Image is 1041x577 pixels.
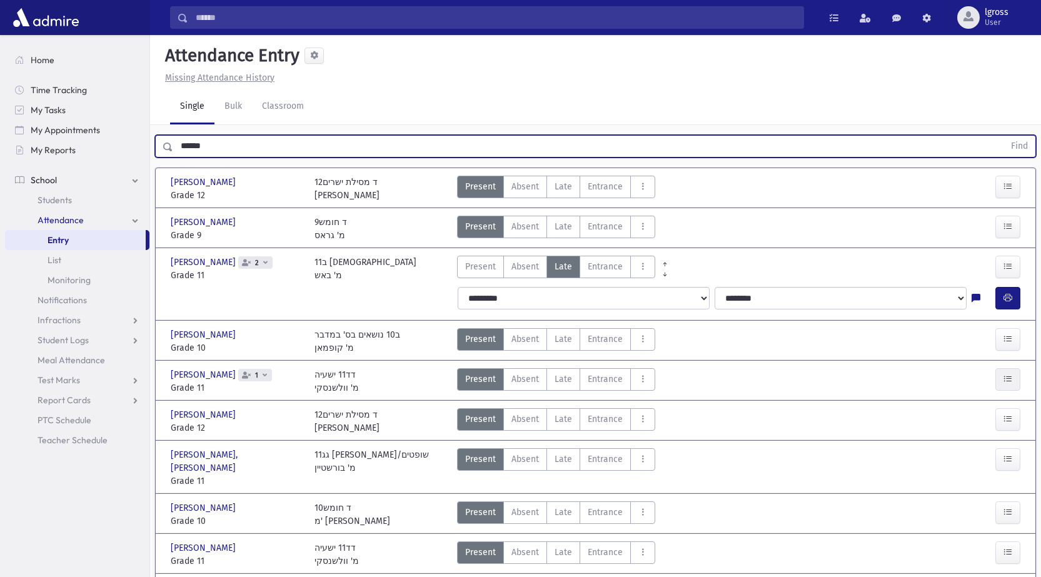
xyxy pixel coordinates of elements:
[465,546,496,559] span: Present
[5,270,149,290] a: Monitoring
[465,180,496,193] span: Present
[38,194,72,206] span: Students
[38,214,84,226] span: Attendance
[555,333,572,346] span: Late
[314,448,429,488] div: גג11 [PERSON_NAME]/שופטים מ' בורשטיין
[5,310,149,330] a: Infractions
[457,501,655,528] div: AttTypes
[5,370,149,390] a: Test Marks
[588,506,623,519] span: Entrance
[511,180,539,193] span: Absent
[171,341,302,354] span: Grade 10
[511,453,539,466] span: Absent
[457,541,655,568] div: AttTypes
[555,180,572,193] span: Late
[31,124,100,136] span: My Appointments
[5,350,149,370] a: Meal Attendance
[5,230,146,250] a: Entry
[555,546,572,559] span: Late
[38,354,105,366] span: Meal Attendance
[5,330,149,350] a: Student Logs
[171,189,302,202] span: Grade 12
[38,374,80,386] span: Test Marks
[48,254,61,266] span: List
[171,368,238,381] span: [PERSON_NAME]
[465,220,496,233] span: Present
[314,216,347,242] div: 9ד חומש מ' גראס
[171,176,238,189] span: [PERSON_NAME]
[588,373,623,386] span: Entrance
[165,73,274,83] u: Missing Attendance History
[171,216,238,229] span: [PERSON_NAME]
[555,260,572,273] span: Late
[457,368,655,394] div: AttTypes
[588,333,623,346] span: Entrance
[465,373,496,386] span: Present
[252,89,314,124] a: Classroom
[457,448,655,488] div: AttTypes
[5,290,149,310] a: Notifications
[38,414,91,426] span: PTC Schedule
[457,176,655,202] div: AttTypes
[5,50,149,70] a: Home
[38,394,91,406] span: Report Cards
[5,410,149,430] a: PTC Schedule
[31,104,66,116] span: My Tasks
[171,541,238,554] span: [PERSON_NAME]
[465,506,496,519] span: Present
[31,144,76,156] span: My Reports
[588,260,623,273] span: Entrance
[588,413,623,426] span: Entrance
[511,220,539,233] span: Absent
[511,333,539,346] span: Absent
[38,294,87,306] span: Notifications
[5,120,149,140] a: My Appointments
[511,413,539,426] span: Absent
[985,18,1008,28] span: User
[555,506,572,519] span: Late
[171,514,302,528] span: Grade 10
[588,453,623,466] span: Entrance
[10,5,82,30] img: AdmirePro
[511,373,539,386] span: Absent
[5,430,149,450] a: Teacher Schedule
[5,190,149,210] a: Students
[588,220,623,233] span: Entrance
[457,216,655,242] div: AttTypes
[48,274,91,286] span: Monitoring
[170,89,214,124] a: Single
[314,408,380,434] div: 12ד מסילת ישרים [PERSON_NAME]
[457,256,655,282] div: AttTypes
[1003,136,1035,157] button: Find
[38,334,89,346] span: Student Logs
[160,73,274,83] a: Missing Attendance History
[171,448,302,474] span: [PERSON_NAME], [PERSON_NAME]
[457,408,655,434] div: AttTypes
[214,89,252,124] a: Bulk
[31,84,87,96] span: Time Tracking
[465,453,496,466] span: Present
[171,381,302,394] span: Grade 11
[511,260,539,273] span: Absent
[38,314,81,326] span: Infractions
[555,413,572,426] span: Late
[188,6,803,29] input: Search
[5,250,149,270] a: List
[511,506,539,519] span: Absent
[985,8,1008,18] span: lgross
[171,554,302,568] span: Grade 11
[457,328,655,354] div: AttTypes
[314,368,359,394] div: דד11 ישעיה מ' וולשנסקי
[465,260,496,273] span: Present
[314,256,416,282] div: 11ב [DEMOGRAPHIC_DATA] מ' באש
[5,170,149,190] a: School
[314,176,380,202] div: 12ד מסילת ישרים [PERSON_NAME]
[160,45,299,66] h5: Attendance Entry
[171,328,238,341] span: [PERSON_NAME]
[31,174,57,186] span: School
[171,229,302,242] span: Grade 9
[253,259,261,267] span: 2
[253,371,261,379] span: 1
[555,220,572,233] span: Late
[5,140,149,160] a: My Reports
